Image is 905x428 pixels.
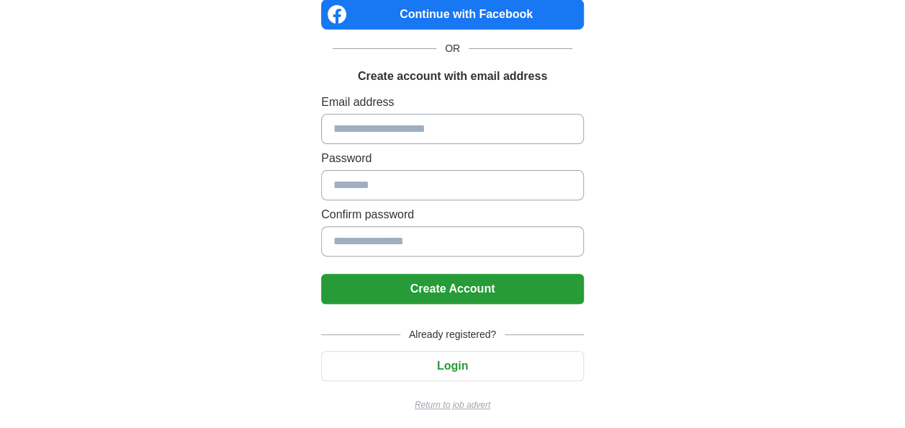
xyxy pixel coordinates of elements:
label: Email address [321,94,584,111]
label: Confirm password [321,206,584,223]
span: OR [436,41,469,56]
a: Return to job advert [321,398,584,411]
a: Login [321,360,584,372]
button: Login [321,351,584,381]
h1: Create account with email address [358,68,547,85]
button: Create Account [321,274,584,304]
label: Password [321,150,584,167]
span: Already registered? [400,327,505,342]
